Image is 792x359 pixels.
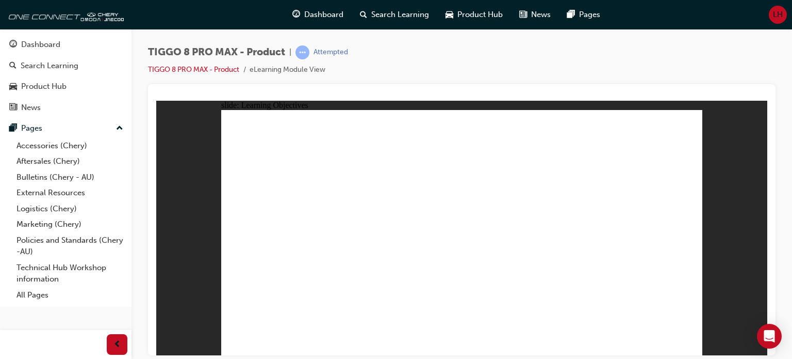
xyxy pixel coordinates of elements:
a: External Resources [12,185,127,201]
a: TIGGO 8 PRO MAX - Product [148,65,239,74]
span: Search Learning [371,9,429,21]
span: Product Hub [457,9,503,21]
a: news-iconNews [511,4,559,25]
a: guage-iconDashboard [284,4,352,25]
button: Pages [4,119,127,138]
span: LH [773,9,783,21]
span: learningRecordVerb_ATTEMPT-icon [295,45,309,59]
div: Open Intercom Messenger [757,324,782,349]
button: DashboardSearch LearningProduct HubNews [4,33,127,119]
button: LH [769,6,787,24]
a: Product Hub [4,77,127,96]
a: Technical Hub Workshop information [12,260,127,287]
a: car-iconProduct Hub [437,4,511,25]
div: Product Hub [21,81,67,92]
a: Aftersales (Chery) [12,153,127,169]
li: eLearning Module View [250,64,325,76]
div: News [21,102,41,114]
span: up-icon [116,122,123,135]
a: search-iconSearch Learning [352,4,437,25]
a: News [4,98,127,117]
div: Pages [21,122,42,134]
a: Dashboard [4,35,127,54]
a: Marketing (Chery) [12,216,127,232]
div: Attempted [313,48,348,57]
span: search-icon [360,8,367,21]
span: pages-icon [9,124,17,133]
a: Policies and Standards (Chery -AU) [12,232,127,260]
span: pages-icon [567,8,575,21]
span: car-icon [445,8,453,21]
img: oneconnect [5,4,124,25]
span: car-icon [9,82,17,91]
a: Search Learning [4,56,127,75]
div: Dashboard [21,39,60,51]
a: Logistics (Chery) [12,201,127,217]
span: Dashboard [304,9,343,21]
span: TIGGO 8 PRO MAX - Product [148,46,285,58]
a: pages-iconPages [559,4,608,25]
span: news-icon [519,8,527,21]
a: Accessories (Chery) [12,138,127,154]
span: search-icon [9,61,16,71]
span: guage-icon [9,40,17,50]
span: guage-icon [292,8,300,21]
span: news-icon [9,103,17,113]
span: Pages [579,9,600,21]
a: Bulletins (Chery - AU) [12,169,127,185]
span: | [289,46,291,58]
span: News [531,9,551,21]
span: prev-icon [113,338,121,351]
div: Search Learning [21,60,78,72]
a: All Pages [12,287,127,303]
